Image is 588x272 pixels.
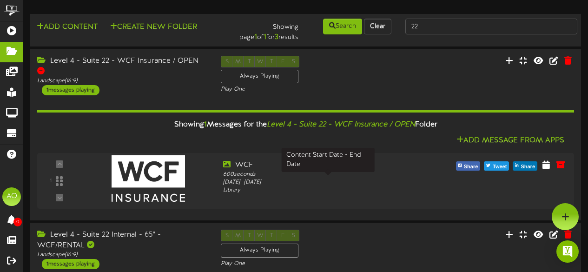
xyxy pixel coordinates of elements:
button: Share [456,161,481,171]
i: Level 4 - Suite 22 - WCF Insurance / OPEN [267,120,415,129]
div: 600 seconds [223,171,433,179]
button: Add Content [34,21,100,33]
span: Share [519,162,537,172]
button: Tweet [484,161,509,171]
div: Level 4 - Suite 22 - WCF Insurance / OPEN [37,56,207,77]
div: Always Playing [221,244,298,257]
div: Play One [221,260,390,268]
div: 1 messages playing [42,259,99,269]
div: [DATE] - [DATE] [223,179,433,186]
strong: 1 [254,33,257,41]
span: 0 [13,218,22,226]
div: Open Intercom Messenger [556,240,579,263]
div: Landscape ( 16:9 ) [37,251,207,259]
div: Play One [221,86,390,93]
input: -- Search Folders by Name -- [405,19,577,34]
div: Library [223,186,433,194]
div: Always Playing [221,70,298,83]
button: Clear [364,19,391,34]
strong: 1 [264,33,266,41]
div: Showing Messages for the Folder [30,115,581,135]
div: Showing page of for results [213,18,306,43]
div: Level 4 - Suite 22 Internal - 65" - WCF/RENTAL [37,230,207,251]
div: WCF [223,160,433,171]
div: 1 messages playing [42,85,99,95]
span: 1 [204,120,207,129]
button: Create New Folder [107,21,200,33]
span: Tweet [491,162,509,172]
div: AO [2,187,21,206]
img: 7edfc086-cced-4429-adac-301bfd456027wcfinsurance2019square-september1_rev.png [112,155,185,202]
div: Landscape ( 16:9 ) [37,77,207,85]
strong: 3 [275,33,278,41]
button: Search [323,19,362,34]
span: Share [462,162,480,172]
button: Add Message From Apps [454,135,567,146]
button: Share [513,161,537,171]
